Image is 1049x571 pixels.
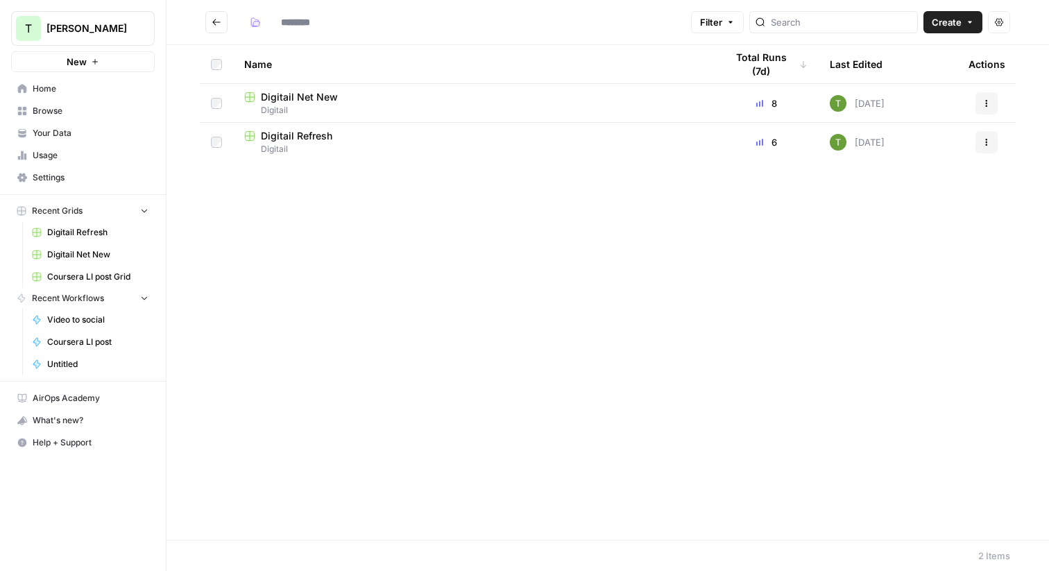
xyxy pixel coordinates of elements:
span: Your Data [33,127,148,139]
div: Total Runs (7d) [726,45,808,83]
input: Search [771,15,912,29]
div: [DATE] [830,134,885,151]
span: Untitled [47,358,148,370]
span: Create [932,15,962,29]
button: Create [923,11,982,33]
span: Digitail [244,104,703,117]
div: 8 [726,96,808,110]
span: Settings [33,171,148,184]
span: Digitail [244,143,703,155]
span: AirOps Academy [33,392,148,404]
span: Digitail Net New [47,248,148,261]
a: Home [11,78,155,100]
span: Video to social [47,314,148,326]
button: Recent Grids [11,201,155,221]
a: Browse [11,100,155,122]
a: AirOps Academy [11,387,155,409]
span: Recent Workflows [32,292,104,305]
div: Name [244,45,703,83]
span: Browse [33,105,148,117]
div: [DATE] [830,95,885,112]
a: Untitled [26,353,155,375]
a: Video to social [26,309,155,331]
div: Last Edited [830,45,882,83]
button: What's new? [11,409,155,432]
span: Digitail Refresh [47,226,148,239]
a: Coursera LI post Grid [26,266,155,288]
a: Settings [11,167,155,189]
span: Help + Support [33,436,148,449]
span: T [25,20,32,37]
span: New [67,55,87,69]
span: Usage [33,149,148,162]
a: Your Data [11,122,155,144]
span: [PERSON_NAME] [46,22,130,35]
span: Home [33,83,148,95]
div: 2 Items [978,549,1010,563]
span: Digitail Refresh [261,129,332,143]
a: Digitail Refresh [26,221,155,244]
button: Help + Support [11,432,155,454]
div: 6 [726,135,808,149]
div: What's new? [12,410,154,431]
button: Go back [205,11,228,33]
button: Workspace: Travis Demo [11,11,155,46]
button: Filter [691,11,744,33]
img: yba7bbzze900hr86j8rqqvfn473j [830,95,846,112]
img: yba7bbzze900hr86j8rqqvfn473j [830,134,846,151]
a: Digitail RefreshDigitail [244,129,703,155]
span: Coursera LI post Grid [47,271,148,283]
a: Usage [11,144,155,167]
a: Digitail Net New [26,244,155,266]
span: Coursera LI post [47,336,148,348]
div: Actions [969,45,1005,83]
a: Coursera LI post [26,331,155,353]
span: Filter [700,15,722,29]
a: Digitail Net NewDigitail [244,90,703,117]
button: New [11,51,155,72]
span: Recent Grids [32,205,83,217]
span: Digitail Net New [261,90,338,104]
button: Recent Workflows [11,288,155,309]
